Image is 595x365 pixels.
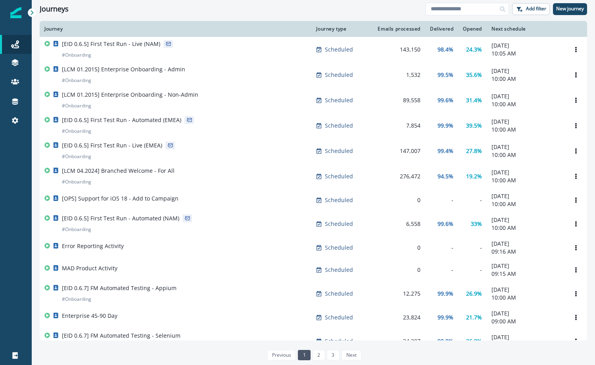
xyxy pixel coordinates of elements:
button: Options [570,170,582,182]
div: 34,397 [375,337,420,345]
p: 09:00 AM [491,317,560,325]
p: [DATE] [491,92,560,100]
p: 09:15 AM [491,270,560,278]
a: [EID 0.6.5] First Test Run - Automated (NAM)#OnboardingScheduled6,55899.6%33%[DATE]10:00 AMOptions [40,211,587,237]
p: Scheduled [325,244,353,252]
a: [LCM 01.2015] Enterprise Onboarding - Admin#OnboardingScheduled1,53299.5%35.6%[DATE]10:00 AMOptions [40,62,587,88]
div: 89,558 [375,96,420,104]
a: [EID 0.6.5] First Test Run - Live (EMEA)#OnboardingScheduled147,00799.4%27.8%[DATE]10:00 AMOptions [40,138,587,164]
p: 33% [471,220,482,228]
p: [DATE] [491,262,560,270]
p: 10:00 AM [491,224,560,232]
a: [LCM 01.2015] Enterprise Onboarding - Non-Admin#OnboardingScheduled89,55899.6%31.4%[DATE]10:00 AM... [40,88,587,113]
button: Options [570,194,582,206]
p: Scheduled [325,196,353,204]
button: Options [570,145,582,157]
p: 39.5% [466,122,482,130]
a: [EID 0.6.7] FM Automated Testing - Appium#OnboardingScheduled12,27599.9%26.9%[DATE]10:00 AMOptions [40,281,587,306]
p: 10:00 AM [491,151,560,159]
p: Scheduled [325,220,353,228]
div: 0 [375,244,420,252]
div: 1,532 [375,71,420,79]
p: Scheduled [325,266,353,274]
p: 10:00 AM [491,200,560,208]
p: Error Reporting Activity [62,242,124,250]
p: 10:00 AM [491,75,560,83]
div: Opened [463,26,482,32]
p: [EID 0.6.5] First Test Run - Automated (EMEA) [62,116,181,124]
p: 99.6% [438,220,453,228]
p: [EID 0.6.5] First Test Run - Automated (NAM) [62,214,179,222]
p: 99.9% [438,290,453,298]
p: 99.9% [438,337,453,345]
p: 26.8% [466,337,482,345]
p: [EID 0.6.5] First Test Run - Live (NAM) [62,40,160,48]
p: [EID 0.6.5] First Test Run - Live (EMEA) [62,141,162,149]
div: Journey type [316,26,365,32]
a: [EID 0.6.5] First Test Run - Live (NAM)#OnboardingScheduled143,15098.4%24.3%[DATE]10:05 AMOptions [40,37,587,62]
a: Next page [342,350,361,360]
button: Options [570,44,582,55]
button: Options [570,288,582,300]
p: 09:16 AM [491,248,560,256]
p: 10:00 AM [491,176,560,184]
a: Error Reporting ActivityScheduled0--[DATE]09:16 AMOptions [40,237,587,259]
a: MAD Product ActivityScheduled0--[DATE]09:15 AMOptions [40,259,587,281]
p: 99.9% [438,122,453,130]
p: 31.4% [466,96,482,104]
a: Page 3 [327,350,339,360]
div: 0 [375,266,420,274]
p: 10:00 AM [491,100,560,108]
p: 26.9% [466,290,482,298]
img: Inflection [10,7,21,18]
p: # Onboarding [62,153,91,161]
p: # Onboarding [62,76,91,84]
p: [EID 0.6.7] FM Automated Testing - Selenium [62,332,180,340]
p: 35.6% [466,71,482,79]
a: [LCM 04.2024] Branched Welcome - For All#OnboardingScheduled276,47294.5%19.2%[DATE]10:00 AMOptions [40,164,587,189]
div: Delivered [430,26,453,32]
button: Options [570,94,582,106]
div: 276,472 [375,172,420,180]
button: Options [570,335,582,347]
p: Scheduled [325,337,353,345]
p: Scheduled [325,290,353,298]
p: # Onboarding [62,102,91,110]
p: [DATE] [491,333,560,341]
div: - [430,244,453,252]
a: [EID 0.6.7] FM Automated Testing - Selenium#OnboardingScheduled34,39799.9%26.8%[DATE]10:00 AMOptions [40,329,587,354]
ul: Pagination [265,350,361,360]
p: [LCM 01.2015] Enterprise Onboarding - Admin [62,65,185,73]
p: [EID 0.6.7] FM Automated Testing - Appium [62,284,177,292]
div: Journey [44,26,307,32]
p: [DATE] [491,168,560,176]
p: [DATE] [491,310,560,317]
p: [DATE] [491,216,560,224]
div: 0 [375,196,420,204]
div: - [430,266,453,274]
div: 7,854 [375,122,420,130]
a: [EID 0.6.5] First Test Run - Automated (EMEA)#OnboardingScheduled7,85499.9%39.5%[DATE]10:00 AMOpt... [40,113,587,138]
p: Scheduled [325,147,353,155]
button: Options [570,311,582,323]
div: 143,150 [375,46,420,54]
p: 19.2% [466,172,482,180]
p: 99.9% [438,313,453,321]
p: # Onboarding [62,127,91,135]
a: [OPS] Support for iOS 18 - Add to CampaignScheduled0--[DATE]10:00 AMOptions [40,189,587,211]
button: New journey [553,3,587,15]
p: 27.8% [466,147,482,155]
p: Scheduled [325,172,353,180]
p: Scheduled [325,46,353,54]
p: [DATE] [491,118,560,126]
button: Options [570,120,582,132]
button: Options [570,69,582,81]
p: [DATE] [491,143,560,151]
p: [DATE] [491,192,560,200]
p: Add filter [526,6,546,11]
p: Enterprise 45-90 Day [62,312,117,320]
p: [LCM 01.2015] Enterprise Onboarding - Non-Admin [62,91,198,99]
div: 23,824 [375,313,420,321]
p: 21.7% [466,313,482,321]
p: [OPS] Support for iOS 18 - Add to Campaign [62,195,178,203]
